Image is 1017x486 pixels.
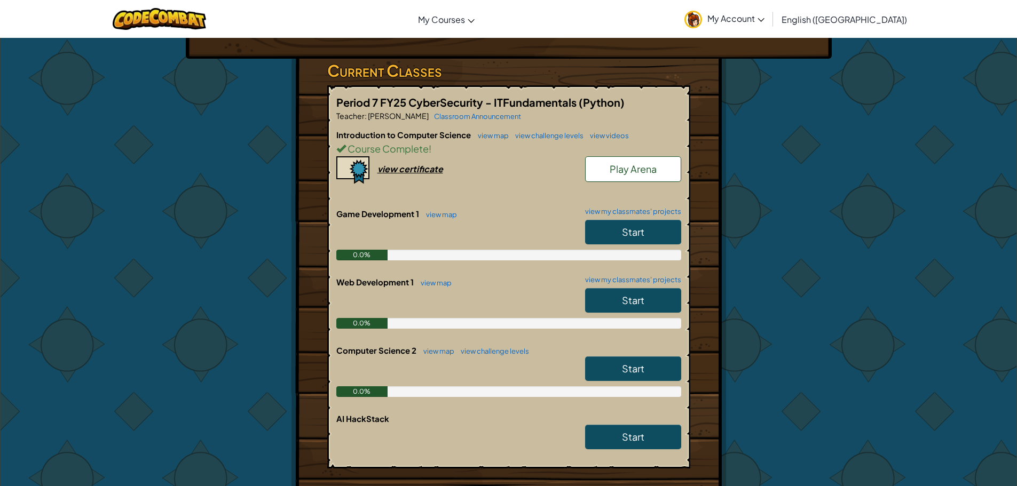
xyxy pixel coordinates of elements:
[336,318,388,329] div: 0.0%
[585,131,629,140] a: view videos
[622,226,644,238] span: Start
[336,156,369,184] img: certificate-icon.png
[327,59,690,83] h3: Current Classes
[707,13,764,24] span: My Account
[455,347,529,355] a: view challenge levels
[377,163,443,174] div: view certificate
[336,386,388,397] div: 0.0%
[622,294,644,306] span: Start
[413,5,480,34] a: My Courses
[367,111,429,121] span: [PERSON_NAME]
[579,95,625,109] span: (Python)
[346,142,429,155] span: Course Complete
[336,277,415,287] span: Web Development 1
[610,163,657,175] span: Play Arena
[336,209,421,219] span: Game Development 1
[336,130,472,140] span: Introduction to Computer Science
[580,208,681,215] a: view my classmates' projects
[418,347,454,355] a: view map
[415,278,452,287] a: view map
[429,142,431,155] span: !
[113,8,206,30] img: CodeCombat logo
[622,362,644,375] span: Start
[510,131,584,140] a: view challenge levels
[336,413,389,424] span: AI HackStack
[336,95,579,109] span: Period 7 FY25 CyberSecurity - ITFundamentals
[622,431,644,443] span: Start
[418,14,465,25] span: My Courses
[421,210,457,219] a: view map
[679,2,770,36] a: My Account
[365,111,367,121] span: :
[336,345,418,355] span: Computer Science 2
[580,276,681,283] a: view my classmates' projects
[776,5,912,34] a: English ([GEOGRAPHIC_DATA])
[429,112,521,121] a: Classroom Announcement
[336,111,365,121] span: Teacher
[585,425,681,449] a: Start
[782,14,907,25] span: English ([GEOGRAPHIC_DATA])
[472,131,509,140] a: view map
[336,163,443,174] a: view certificate
[684,11,702,28] img: avatar
[336,250,388,260] div: 0.0%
